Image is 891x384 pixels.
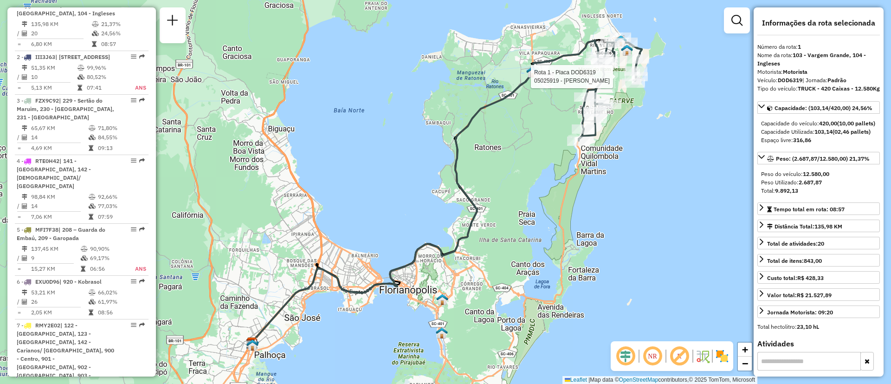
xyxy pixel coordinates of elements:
em: Rota exportada [139,54,145,59]
span: 5 - [17,226,105,241]
td: 09:13 [97,143,144,153]
strong: Motorista [783,68,807,75]
span: | 229 - Sertão do Maruim, 230 - [GEOGRAPHIC_DATA], 231 - [GEOGRAPHIC_DATA] [17,97,114,121]
i: % de utilização do peso [81,246,88,252]
div: Espaço livre: [761,136,876,144]
td: 135,98 KM [31,20,91,29]
span: Peso do veículo: [761,170,829,177]
td: = [17,39,21,49]
td: 71,80% [97,124,144,133]
i: % de utilização do peso [92,21,99,27]
div: Veículo: [757,76,880,85]
i: Total de Atividades [22,255,27,261]
td: 84,55% [97,133,144,142]
div: Nome da rota: [757,51,880,68]
div: Capacidade Utilizada: [761,128,876,136]
span: RTE0H42 [35,157,59,164]
span: III3J63 [35,53,55,60]
strong: Padrão [827,77,846,84]
strong: (02,46 pallets) [833,128,871,135]
i: Tempo total em rota [92,41,97,47]
td: 61,97% [97,297,144,306]
span: − [742,358,748,369]
div: Motorista: [757,68,880,76]
i: % de utilização da cubagem [81,255,88,261]
i: % de utilização da cubagem [89,299,96,305]
i: Tempo total em rota [89,145,93,151]
em: Opções [131,322,136,328]
i: Tempo total em rota [89,310,93,315]
i: % de utilização da cubagem [89,135,96,140]
a: Peso: (2.687,87/12.580,00) 21,37% [757,152,880,164]
td: 98,84 KM [31,192,88,202]
td: 51,35 KM [31,63,77,72]
i: Distância Total [22,125,27,131]
span: Ocultar NR [641,345,664,367]
a: OpenStreetMap [619,377,659,383]
i: Total de Atividades [22,31,27,36]
strong: 103,14 [814,128,833,135]
td: = [17,212,21,221]
span: | 920 - Kobrasol [59,278,102,285]
em: Opções [131,158,136,163]
strong: 843,00 [804,257,822,264]
a: Distância Total:135,98 KM [757,220,880,232]
img: 712 UDC Full Palhoça [246,339,258,351]
a: Total de itens:843,00 [757,254,880,267]
strong: 2.687,87 [799,179,822,186]
em: Rota exportada [139,279,145,284]
span: EXU0D96 [35,278,59,285]
h4: Atividades [757,339,880,348]
strong: R$ 21.527,89 [797,292,832,299]
i: % de utilização do peso [89,194,96,200]
td: ANS [125,264,147,273]
img: CDD Florianópolis [246,337,258,349]
span: | Jornada: [802,77,846,84]
span: Peso: (2.687,87/12.580,00) 21,37% [776,155,870,162]
span: | 208 – Guarda do Embaú, 209 - Garopada [17,226,105,241]
em: Rota exportada [139,158,145,163]
td: 2,05 KM [31,308,88,317]
div: Tipo do veículo: [757,85,880,93]
td: / [17,72,21,82]
i: % de utilização da cubagem [92,31,99,36]
td: 24,56% [101,29,145,38]
h4: Informações da rota selecionada [757,19,880,27]
div: Número da rota: [757,43,880,51]
td: 53,21 KM [31,288,88,297]
td: 6,80 KM [31,39,91,49]
i: % de utilização do peso [77,65,84,71]
td: 9 [31,254,80,263]
em: Opções [131,279,136,284]
td: 7,06 KM [31,212,88,221]
td: 14 [31,202,88,211]
div: Total de itens: [767,257,822,265]
td: 137,45 KM [31,244,80,254]
span: 135,98 KM [814,223,842,230]
em: Opções [131,227,136,232]
em: Rota exportada [139,227,145,232]
td: 20 [31,29,91,38]
td: 77,03% [97,202,144,211]
img: Ilha Centro [436,293,448,306]
td: 99,96% [86,63,124,72]
i: Distância Total [22,246,27,252]
span: | [STREET_ADDRESS] [55,53,110,60]
strong: DOD6319 [778,77,802,84]
div: Total hectolitro: [757,323,880,331]
i: % de utilização do peso [89,290,96,295]
td: 21,37% [101,20,145,29]
td: 07:41 [86,83,124,92]
a: Zoom in [738,343,752,357]
img: Exibir/Ocultar setores [715,349,730,364]
a: Capacidade: (103,14/420,00) 24,56% [757,101,880,114]
td: = [17,264,21,273]
td: 80,52% [86,72,124,82]
td: 66,02% [97,288,144,297]
td: 07:59 [97,212,144,221]
a: Valor total:R$ 21.527,89 [757,288,880,301]
td: = [17,83,21,92]
span: Total de atividades: [767,240,824,247]
a: Zoom out [738,357,752,371]
i: Total de Atividades [22,74,27,80]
